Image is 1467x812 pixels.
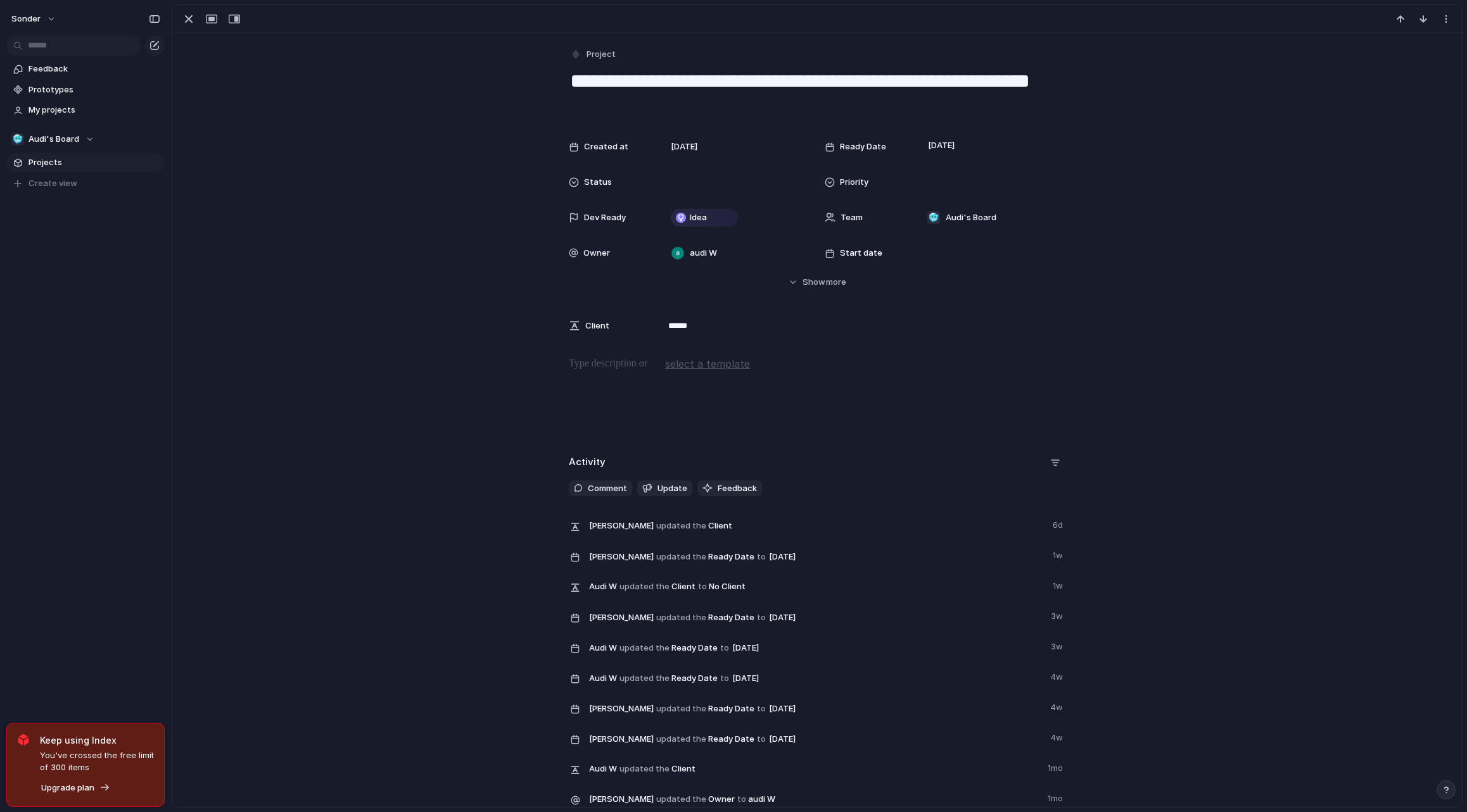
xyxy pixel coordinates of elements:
span: You've crossed the free limit of 300 items [40,749,154,774]
span: [DATE] [729,640,763,656]
span: updated the [619,642,670,654]
span: [DATE] [766,549,799,565]
span: Upgrade plan [41,782,94,794]
span: Owner [583,247,610,259]
span: 4w [1050,699,1065,714]
span: [PERSON_NAME] [589,611,654,624]
span: 1w [1053,577,1065,592]
span: updated the [656,611,706,624]
span: Owner [589,790,1040,808]
span: Audi W [589,580,617,593]
span: Client [589,759,1040,777]
span: Comment [588,482,627,495]
span: to [757,733,766,746]
span: [DATE] [766,701,799,716]
span: to [720,672,729,685]
span: Projects [29,156,160,169]
span: Ready Date [840,141,886,153]
span: select a template [665,356,750,372]
span: to [720,642,729,654]
span: 4w [1050,668,1065,684]
span: [DATE] [766,732,799,747]
button: sonder [6,9,63,29]
span: Dev Ready [584,211,626,224]
span: Feedback [29,63,160,75]
span: updated the [656,733,706,746]
button: Comment [569,480,632,497]
span: [PERSON_NAME] [589,551,654,563]
span: 3w [1051,638,1065,653]
span: updated the [656,793,706,806]
span: 3w [1051,608,1065,623]
span: [DATE] [925,138,958,153]
span: Ready Date [589,608,1043,627]
button: Update [637,480,692,497]
span: Update [657,482,687,495]
span: to [757,703,766,715]
span: Ready Date [589,699,1043,718]
span: Project [587,48,616,61]
span: 1mo [1048,790,1065,805]
span: audi W [690,247,717,259]
button: Project [568,46,619,64]
span: Ready Date [589,729,1043,748]
span: Audi's Board [29,133,79,146]
span: [DATE] [729,671,763,686]
span: [PERSON_NAME] [589,733,654,746]
span: Priority [840,176,868,189]
a: Feedback [6,59,165,78]
span: My projects [29,104,160,116]
span: Start date [840,247,882,259]
button: 🥶Audi's Board [6,130,165,149]
span: Client [585,320,609,332]
span: Ready Date [589,638,1043,657]
span: updated the [656,551,706,563]
span: Ready Date [589,668,1043,687]
span: 1w [1053,547,1065,562]
span: [PERSON_NAME] [589,793,654,806]
span: updated the [656,520,706,532]
span: Team [841,211,863,224]
div: 🥶 [11,133,24,146]
span: Prototypes [29,84,160,96]
span: to [757,551,766,563]
span: Feedback [718,482,757,495]
span: Create view [29,177,77,190]
span: audi W [748,793,775,806]
span: to [757,611,766,624]
span: [DATE] [766,610,799,625]
span: Audi W [589,672,617,685]
span: Audi's Board [946,211,996,224]
span: [DATE] [671,141,697,153]
a: Prototypes [6,80,165,99]
span: Show [803,276,825,289]
span: Audi W [589,642,617,654]
span: 4w [1050,729,1065,744]
span: more [826,276,846,289]
span: [PERSON_NAME] [589,703,654,715]
span: Status [584,176,612,189]
button: Feedback [697,480,762,497]
span: updated the [619,580,670,593]
div: 🥶 [927,211,940,224]
button: Create view [6,174,165,193]
button: Showmore [569,271,1065,294]
span: updated the [619,763,670,775]
a: Projects [6,153,165,172]
span: Client [589,516,1045,534]
span: to [737,793,746,806]
button: Upgrade plan [37,779,114,797]
span: Ready Date [589,547,1045,566]
span: Client No Client [589,577,1045,595]
span: 6d [1053,516,1065,532]
button: select a template [663,354,752,373]
span: Created at [584,141,628,153]
span: Idea [690,211,707,224]
span: 1mo [1048,759,1065,775]
span: Audi W [589,763,617,775]
span: updated the [619,672,670,685]
span: sonder [11,13,41,25]
span: [PERSON_NAME] [589,520,654,532]
span: to [698,580,707,593]
span: updated the [656,703,706,715]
